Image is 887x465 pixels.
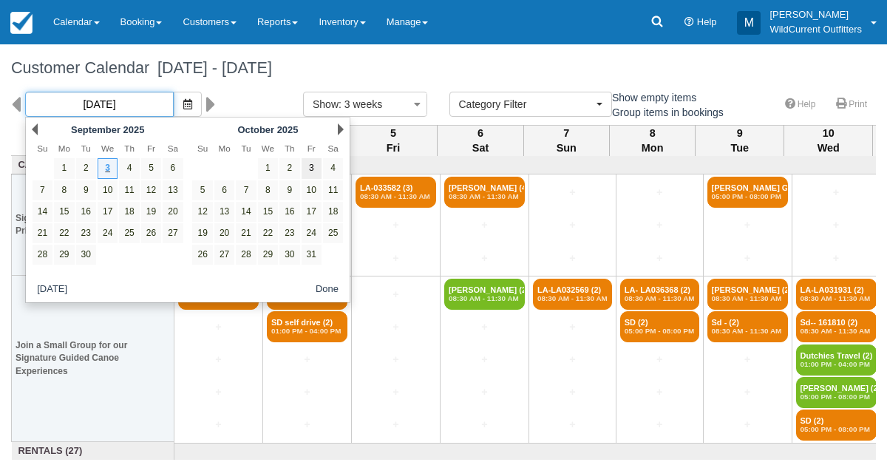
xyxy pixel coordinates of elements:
a: 24 [302,223,322,243]
a: 2 [76,158,96,178]
a: + [620,417,699,432]
a: 25 [323,223,343,243]
a: + [356,352,436,367]
a: 28 [236,245,256,265]
em: 01:00 PM - 04:00 PM [801,360,872,369]
em: 08:30 AM - 11:30 AM [537,294,608,303]
a: 26 [192,245,212,265]
span: Monday [218,143,230,153]
span: September [71,124,120,135]
em: 08:30 AM - 11:30 AM [712,327,784,336]
a: [PERSON_NAME] (4)08:30 AM - 11:30 AM [444,177,525,208]
em: 08:30 AM - 11:30 AM [712,294,784,303]
a: 23 [279,223,299,243]
span: Help [697,16,717,27]
a: 8 [258,180,278,200]
a: + [444,384,525,400]
span: Friday [147,143,155,153]
span: Group items in bookings [595,106,735,117]
a: LA-033582 (3)08:30 AM - 11:30 AM [356,177,436,208]
a: 7 [236,180,256,200]
a: 4 [119,158,139,178]
a: Next [338,123,344,135]
div: M [737,11,761,35]
button: [DATE] [31,280,72,299]
th: Signature Canoe Experience- Private [12,174,174,276]
span: October [237,124,274,135]
i: Help [684,18,694,27]
span: Category Filter [459,97,593,112]
th: Join a Small Group for our Signature Guided Canoe Experiences [12,276,174,442]
span: 2025 [123,124,145,135]
a: 2 [279,158,299,178]
a: + [533,251,612,266]
a: 19 [141,202,161,222]
a: 3 [302,158,322,178]
a: Canoe Adventures (66) [16,158,171,172]
a: 7 [33,180,52,200]
span: Thursday [285,143,295,153]
a: LA-LA031931 (2)08:30 AM - 11:30 AM [796,279,877,310]
a: 31 [302,245,322,265]
em: 05:00 PM - 08:00 PM [625,327,695,336]
a: 12 [141,180,161,200]
a: 9 [279,180,299,200]
a: + [533,217,612,233]
em: 05:00 PM - 08:00 PM [712,192,784,201]
a: 29 [54,245,74,265]
a: + [356,319,436,335]
a: + [178,352,259,367]
span: Saturday [168,143,178,153]
em: 08:30 AM - 11:30 AM [449,192,520,201]
th: 10 Wed [784,125,873,156]
a: Sd-- 161810 (2)08:30 AM - 11:30 AM [796,311,877,342]
a: 11 [119,180,139,200]
em: 08:30 AM - 11:30 AM [625,294,695,303]
a: + [796,185,877,200]
a: + [707,352,788,367]
a: + [444,319,525,335]
a: + [707,251,788,266]
a: 22 [54,223,74,243]
span: 2025 [277,124,299,135]
p: [PERSON_NAME] [769,7,862,22]
a: SD (2)05:00 PM - 08:00 PM [796,410,877,441]
span: Tuesday [241,143,251,153]
a: 20 [163,202,183,222]
a: 21 [33,223,52,243]
a: + [533,185,612,200]
a: + [620,217,699,233]
a: + [444,417,525,432]
a: [PERSON_NAME] Garden (4)05:00 PM - 08:00 PM [707,177,788,208]
a: LA-LA032569 (2)08:30 AM - 11:30 AM [533,279,612,310]
em: 08:30 AM - 11:30 AM [449,294,520,303]
a: Help [776,94,825,115]
a: 28 [33,245,52,265]
p: WildCurrent Outfitters [769,22,862,37]
a: Print [827,94,876,115]
a: 6 [163,158,183,178]
a: + [356,384,436,400]
a: + [620,251,699,266]
span: Wednesday [262,143,274,153]
em: 01:00 PM - 04:00 PM [271,327,343,336]
span: Saturday [328,143,339,153]
span: Sunday [37,143,47,153]
a: + [356,417,436,432]
a: 14 [236,202,256,222]
a: 25 [119,223,139,243]
a: 16 [76,202,96,222]
th: 9 Tue [696,125,784,156]
a: + [267,384,347,400]
span: Monday [58,143,70,153]
a: 27 [214,245,234,265]
a: 16 [279,202,299,222]
a: Sd - (2)08:30 AM - 11:30 AM [707,311,788,342]
a: 4 [323,158,343,178]
a: Rentals (27) [16,444,171,458]
a: 15 [54,202,74,222]
a: + [444,217,525,233]
a: 11 [323,180,343,200]
a: + [620,185,699,200]
a: 30 [76,245,96,265]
